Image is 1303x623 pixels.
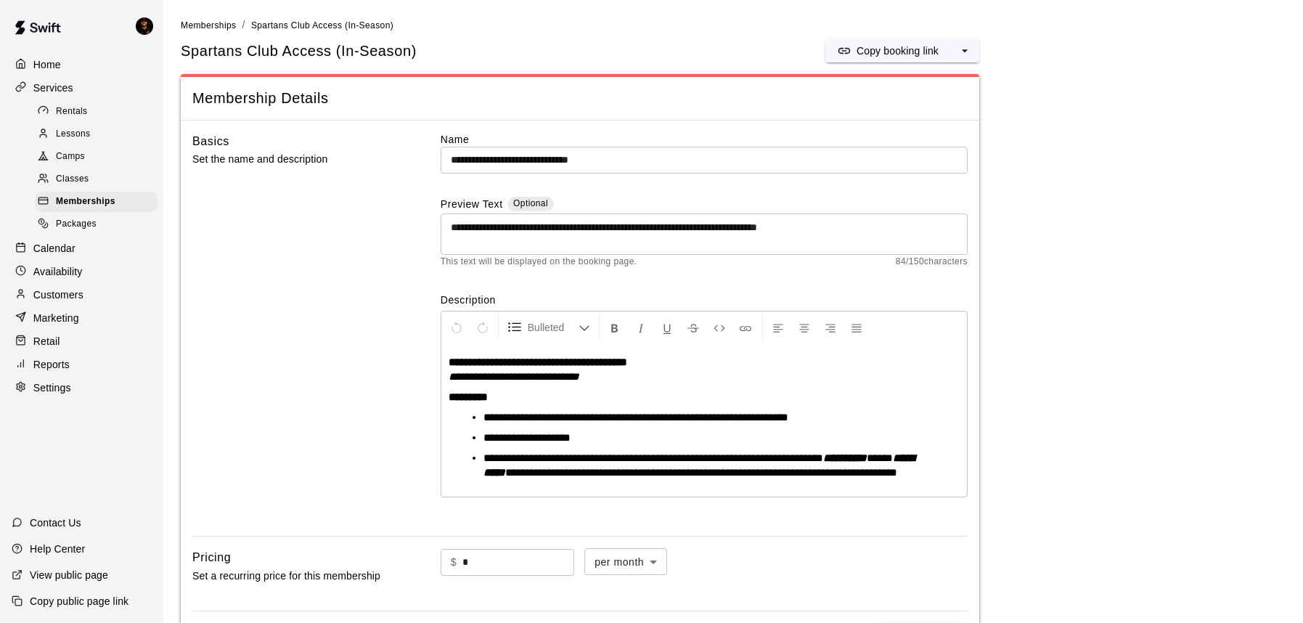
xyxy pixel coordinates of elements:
[655,314,679,341] button: Format Underline
[451,555,457,570] p: $
[56,195,115,209] span: Memberships
[825,39,950,62] button: Copy booking link
[56,150,85,164] span: Camps
[681,314,706,341] button: Format Strikethrough
[441,132,968,147] label: Name
[133,12,163,41] div: Chris McFarland
[181,41,417,61] span: Spartans Club Access (In-Season)
[603,314,627,341] button: Format Bold
[35,123,163,145] a: Lessons
[12,54,152,76] a: Home
[192,132,229,151] h6: Basics
[733,314,758,341] button: Insert Link
[35,146,163,168] a: Camps
[444,314,469,341] button: Undo
[950,39,979,62] button: select merge strategy
[825,39,979,62] div: split button
[12,237,152,259] a: Calendar
[792,314,817,341] button: Center Align
[181,17,1286,33] nav: breadcrumb
[30,542,85,556] p: Help Center
[35,124,158,144] div: Lessons
[192,567,394,585] p: Set a recurring price for this membership
[35,191,163,213] a: Memberships
[30,594,128,608] p: Copy public page link
[33,264,83,279] p: Availability
[33,57,61,72] p: Home
[33,311,79,325] p: Marketing
[192,548,231,567] h6: Pricing
[844,314,869,341] button: Justify Align
[441,293,968,307] label: Description
[30,516,81,530] p: Contact Us
[35,169,158,190] div: Classes
[12,284,152,306] a: Customers
[136,17,153,35] img: Chris McFarland
[766,314,791,341] button: Left Align
[35,213,163,236] a: Packages
[35,192,158,212] div: Memberships
[35,102,158,122] div: Rentals
[35,168,163,191] a: Classes
[12,307,152,329] a: Marketing
[528,320,579,335] span: Bulleted List
[12,354,152,375] a: Reports
[441,197,503,213] label: Preview Text
[33,241,75,256] p: Calendar
[33,81,73,95] p: Services
[441,255,637,269] span: This text will be displayed on the booking page.
[857,44,939,58] p: Copy booking link
[584,548,667,575] div: per month
[33,288,83,302] p: Customers
[251,20,393,30] span: Spartans Club Access (In-Season)
[181,20,236,30] span: Memberships
[12,77,152,99] a: Services
[56,105,88,119] span: Rentals
[35,100,163,123] a: Rentals
[242,17,245,33] li: /
[33,334,60,349] p: Retail
[707,314,732,341] button: Insert Code
[470,314,495,341] button: Redo
[513,198,548,208] span: Optional
[35,214,158,235] div: Packages
[33,357,70,372] p: Reports
[896,255,968,269] span: 84 / 150 characters
[56,172,89,187] span: Classes
[12,330,152,352] a: Retail
[33,380,71,395] p: Settings
[192,89,968,108] span: Membership Details
[35,147,158,167] div: Camps
[181,19,236,30] a: Memberships
[192,150,394,168] p: Set the name and description
[30,568,108,582] p: View public page
[12,261,152,282] a: Availability
[502,314,596,341] button: Formatting Options
[629,314,653,341] button: Format Italics
[56,127,91,142] span: Lessons
[12,377,152,399] a: Settings
[818,314,843,341] button: Right Align
[56,217,97,232] span: Packages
